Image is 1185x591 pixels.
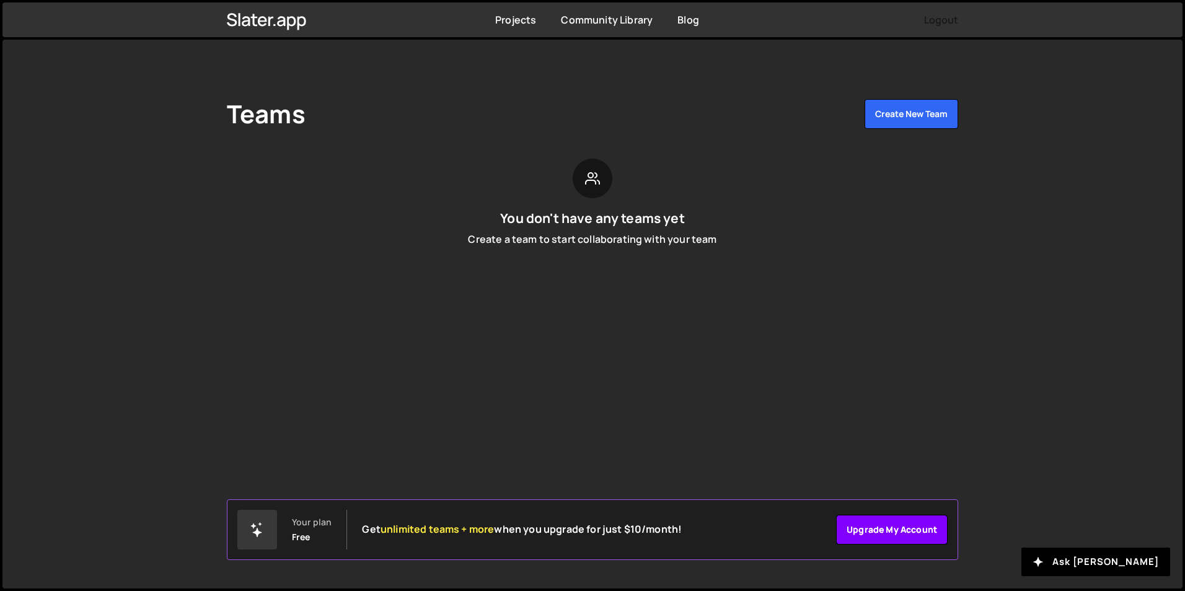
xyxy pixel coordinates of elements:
p: Create a team to start collaborating with your team [468,232,716,246]
a: Upgrade my account [836,515,948,545]
a: Community Library [561,13,653,27]
button: Create New Team [865,99,958,129]
button: Ask [PERSON_NAME] [1021,548,1170,576]
span: unlimited teams + more [381,522,495,536]
button: Logout [924,9,958,31]
a: Projects [495,13,536,27]
a: Blog [677,13,699,27]
div: Free [292,532,311,542]
h1: Teams [227,99,306,129]
h2: You don't have any teams yet [500,211,684,226]
h2: Get when you upgrade for just $10/month! [362,523,682,535]
div: Your plan [292,517,332,527]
